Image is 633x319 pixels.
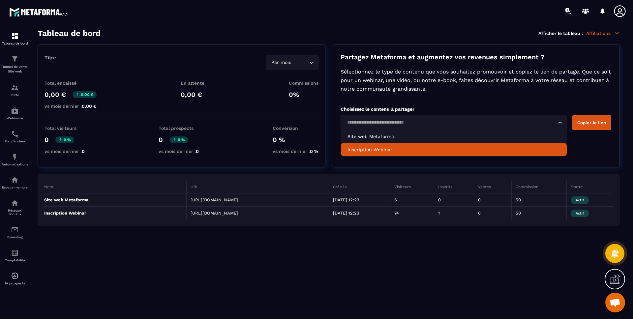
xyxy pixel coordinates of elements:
img: automations [11,107,19,115]
span: 0 [196,149,199,154]
p: Conversion [273,126,318,131]
p: Tunnel de vente Site web [2,65,28,74]
a: automationsautomationsEspace membre [2,171,28,194]
img: automations [11,176,19,184]
a: formationformationTableau de bord [2,27,28,50]
p: 0% [289,91,318,99]
td: 50 [512,193,567,207]
p: Commissions [289,80,318,86]
img: social-network [11,199,19,207]
a: social-networksocial-networkRéseaux Sociaux [2,194,28,221]
img: formation [11,32,19,40]
p: [DATE] 12:23 [333,211,386,216]
p: Réseaux Sociaux [2,209,28,216]
a: formationformationTunnel de vente Site web [2,50,28,79]
th: Ventes [474,181,512,193]
p: Sélectionnez le type de contenu que vous souhaitez promouvoir et copiez le lien de partage. Que c... [341,68,611,93]
p: 0 % [55,136,74,143]
p: Site web Metaforma [347,133,560,140]
a: automationsautomationsAutomatisations [2,148,28,171]
p: Choisissez le contenu à partager [341,106,611,112]
p: 0 [45,136,49,144]
td: [URL][DOMAIN_NAME] [187,207,329,220]
a: automationsautomationsWebinaire [2,102,28,125]
p: Planificateur [2,139,28,143]
p: En attente [181,80,204,86]
img: accountant [11,249,19,257]
a: formationformationCRM [2,79,28,102]
p: Afficher le tableau : [538,31,583,36]
p: Total prospects [159,126,199,131]
img: formation [11,55,19,63]
p: Automatisations [2,162,28,166]
span: 0 [82,149,85,154]
p: vs mois dernier : [45,103,97,109]
p: vs mois dernier : [159,149,199,154]
img: formation [11,84,19,92]
td: [URL][DOMAIN_NAME] [187,193,329,207]
img: logo [9,6,69,18]
p: 0,00 € [181,91,204,99]
p: Webinaire [2,116,28,120]
th: Inscrits [434,181,474,193]
td: 1 [434,207,474,220]
p: Titre [45,55,56,61]
a: schedulerschedulerPlanificateur [2,125,28,148]
p: Inscription Webinar [44,211,182,216]
span: Par mois [270,59,293,66]
p: 0,00 € [45,91,66,99]
th: Crée le [329,181,390,193]
p: Total visiteurs [45,126,85,131]
input: Search for option [345,119,556,126]
img: email [11,226,19,234]
span: 0,00 € [82,103,97,109]
p: Total encaissé [45,80,97,86]
img: automations [11,153,19,161]
th: Visiteurs [390,181,434,193]
p: 0 % [273,136,318,144]
span: Actif [571,196,589,204]
p: 0,00 € [73,91,97,98]
h3: Tableau de bord [38,29,101,38]
p: IA prospects [2,281,28,285]
td: 0 [474,207,512,220]
input: Search for option [293,59,308,66]
p: 0 [159,136,163,144]
td: 50 [512,207,567,220]
td: 74 [390,207,434,220]
a: emailemailE-mailing [2,221,28,244]
img: automations [11,272,19,280]
p: Espace membre [2,186,28,189]
th: URL [187,181,329,193]
p: Comptabilité [2,258,28,262]
p: vs mois dernier : [273,149,318,154]
p: Tableau de bord [2,42,28,45]
div: Ouvrir le chat [605,293,625,312]
td: 0 [474,193,512,207]
th: Commission [512,181,567,193]
span: Actif [571,210,589,217]
th: Statut [567,181,613,193]
th: Nom [44,181,187,193]
span: 0 % [310,149,318,154]
p: CRM [2,93,28,97]
p: vs mois dernier : [45,149,85,154]
p: [DATE] 12:23 [333,197,386,202]
a: accountantaccountantComptabilité [2,244,28,267]
p: 0 % [169,136,188,143]
p: Inscription Webinar [347,146,560,153]
button: Copier le lien [572,115,611,130]
p: E-mailing [2,235,28,239]
td: 6 [390,193,434,207]
div: Search for option [341,115,567,130]
p: Site web Metaforma [44,197,182,202]
img: scheduler [11,130,19,138]
td: 0 [434,193,474,207]
div: Search for option [266,55,318,70]
p: Affiliations [586,30,620,36]
p: Partagez Metaforma et augmentez vos revenues simplement ? [341,53,611,61]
